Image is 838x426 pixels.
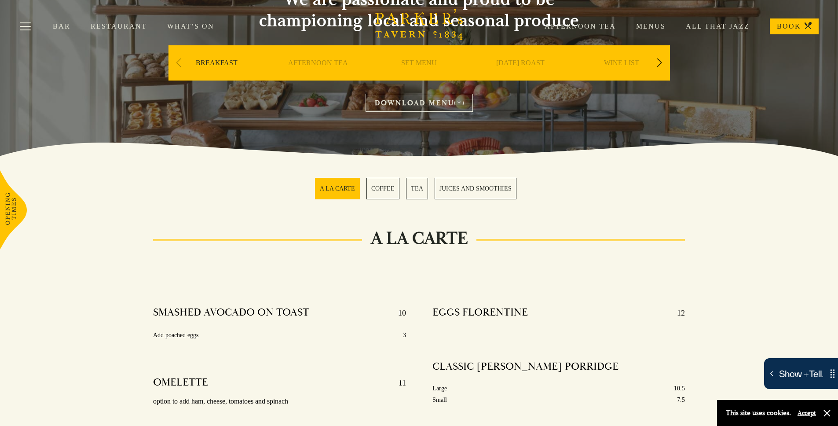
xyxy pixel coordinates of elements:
div: 1 / 9 [168,45,265,107]
p: 10 [389,306,406,320]
p: This site uses cookies. [726,407,791,419]
h4: CLASSIC [PERSON_NAME] PORRIDGE [432,360,618,373]
button: Close and accept [823,409,831,418]
a: [DATE] ROAST [496,59,545,94]
div: 5 / 9 [573,45,670,107]
a: 4 / 4 [435,178,516,199]
div: 4 / 9 [472,45,569,107]
a: DOWNLOAD MENU [366,94,473,112]
a: 2 / 4 [366,178,399,199]
div: 2 / 9 [270,45,366,107]
p: option to add ham, cheese, tomatoes and spinach [153,395,406,408]
a: AFTERNOON TEA [288,59,348,94]
div: Next slide [654,53,666,73]
p: Add poached eggs [153,330,198,341]
p: 12 [668,306,685,320]
p: Large [432,383,447,394]
button: Accept [798,409,816,417]
p: Small [432,394,447,405]
a: SET MENU [401,59,437,94]
h4: SMASHED AVOCADO ON TOAST [153,306,309,320]
p: 10.5 [674,383,685,394]
div: 3 / 9 [371,45,468,107]
h2: A LA CARTE [362,228,476,249]
div: Previous slide [173,53,185,73]
a: 1 / 4 [315,178,360,199]
a: WINE LIST [604,59,639,94]
h4: EGGS FLORENTINE [432,306,528,320]
a: 3 / 4 [406,178,428,199]
p: 3 [403,330,406,341]
p: 7.5 [677,394,685,405]
p: 11 [390,376,406,390]
a: BREAKFAST [196,59,238,94]
h4: OMELETTE [153,376,208,390]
